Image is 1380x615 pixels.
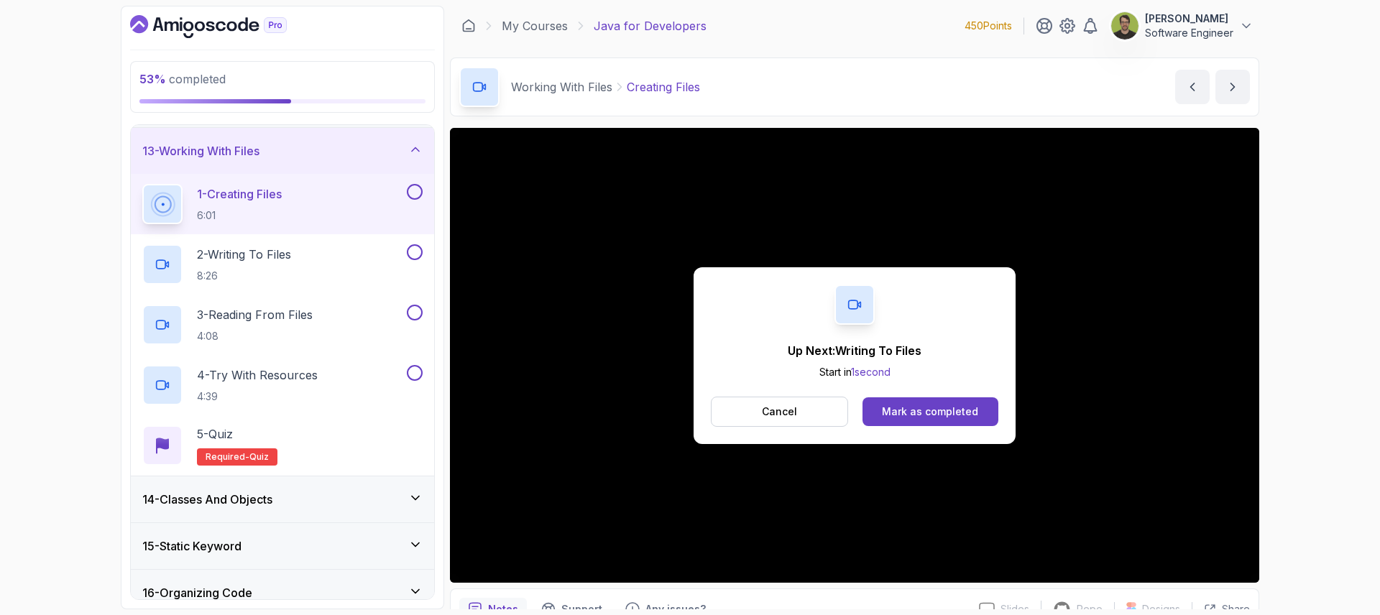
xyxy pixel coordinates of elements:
[1175,70,1210,104] button: previous content
[197,389,318,404] p: 4:39
[139,72,226,86] span: completed
[627,78,700,96] p: Creating Files
[1110,11,1253,40] button: user profile image[PERSON_NAME]Software Engineer
[131,128,434,174] button: 13-Working With Files
[131,476,434,522] button: 14-Classes And Objects
[1215,70,1250,104] button: next content
[142,305,423,345] button: 3-Reading From Files4:08
[197,185,282,203] p: 1 - Creating Files
[1145,11,1233,26] p: [PERSON_NAME]
[882,404,978,419] div: Mark as completed
[139,72,166,86] span: 53 %
[711,397,848,427] button: Cancel
[142,584,252,601] h3: 16 - Organizing Code
[130,15,320,38] a: Dashboard
[788,365,921,379] p: Start in
[197,208,282,223] p: 6:01
[450,128,1259,583] iframe: 1 - Creating Files
[594,17,707,34] p: Java for Developers
[142,244,423,285] button: 2-Writing To Files8:26
[197,425,233,443] p: 5 - Quiz
[511,78,612,96] p: Working With Files
[197,246,291,263] p: 2 - Writing To Files
[142,142,259,159] h3: 13 - Working With Files
[197,306,313,323] p: 3 - Reading From Files
[249,451,269,463] span: quiz
[197,366,318,384] p: 4 - Try With Resources
[965,19,1012,33] p: 450 Points
[197,269,291,283] p: 8:26
[862,397,998,426] button: Mark as completed
[762,404,797,419] p: Cancel
[1111,12,1138,40] img: user profile image
[142,184,423,224] button: 1-Creating Files6:01
[851,366,891,378] span: 1 second
[142,425,423,466] button: 5-QuizRequired-quiz
[788,342,921,359] p: Up Next: Writing To Files
[502,17,568,34] a: My Courses
[142,365,423,405] button: 4-Try With Resources4:39
[142,537,241,555] h3: 15 - Static Keyword
[197,329,313,343] p: 4:08
[461,19,476,33] a: Dashboard
[1145,26,1233,40] p: Software Engineer
[131,523,434,569] button: 15-Static Keyword
[142,491,272,508] h3: 14 - Classes And Objects
[206,451,249,463] span: Required-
